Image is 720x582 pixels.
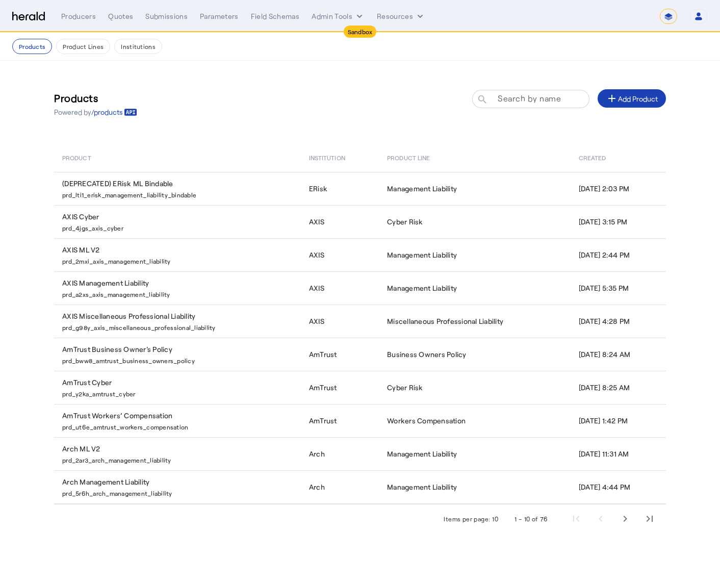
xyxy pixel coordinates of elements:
td: AmTrust Workers’ Compensation [54,404,301,437]
td: [DATE] 5:35 PM [571,271,666,305]
div: Parameters [200,11,239,21]
h3: Products [54,91,137,105]
td: [DATE] 11:31 AM [571,437,666,470]
mat-icon: add [606,92,618,105]
a: /products [91,107,137,117]
td: AmTrust [301,404,379,437]
td: [DATE] 8:24 AM [571,338,666,371]
td: AXIS [301,305,379,338]
td: Cyber Risk [379,205,571,238]
td: AmTrust Cyber [54,371,301,404]
th: Created [571,143,666,172]
p: prd_lti1_erisk_management_liability_bindable [62,189,297,199]
td: Arch [301,470,379,504]
td: ERisk [301,172,379,205]
p: prd_bww8_amtrust_business_owners_policy [62,355,297,365]
td: AXIS Management Liability [54,271,301,305]
div: 10 [492,514,498,524]
button: Last page [637,507,662,531]
button: Resources dropdown menu [377,11,425,21]
td: Workers Compensation [379,404,571,437]
td: Cyber Risk [379,371,571,404]
p: prd_2ar3_arch_management_liability [62,454,297,464]
div: Add Product [606,92,658,105]
p: prd_a2xs_axis_management_liability [62,288,297,298]
div: Field Schemas [251,11,300,21]
button: internal dropdown menu [312,11,365,21]
td: AmTrust [301,338,379,371]
td: Management Liability [379,271,571,305]
p: prd_2mxi_axis_management_liability [62,255,297,265]
td: [DATE] 8:25 AM [571,371,666,404]
div: 1 – 10 of 76 [515,514,548,524]
td: Management Liability [379,172,571,205]
div: Items per page: [444,514,490,524]
th: Product Line [379,143,571,172]
td: Management Liability [379,437,571,470]
button: Product Lines [56,39,110,54]
p: prd_4jgs_axis_cyber [62,222,297,232]
th: Institution [301,143,379,172]
mat-icon: search [472,94,490,107]
td: AXIS [301,271,379,305]
mat-label: Search by name [498,93,561,103]
p: prd_5r6h_arch_management_liability [62,487,297,497]
td: [DATE] 3:15 PM [571,205,666,238]
td: Management Liability [379,470,571,504]
div: Quotes [108,11,133,21]
td: AXIS Cyber [54,205,301,238]
td: AXIS [301,238,379,271]
button: Add Product [598,89,666,108]
th: Product [54,143,301,172]
button: Institutions [114,39,162,54]
div: Sandbox [344,26,377,38]
td: [DATE] 1:42 PM [571,404,666,437]
td: Arch Management Liability [54,470,301,504]
img: Herald Logo [12,12,45,21]
td: [DATE] 4:28 PM [571,305,666,338]
td: Business Owners Policy [379,338,571,371]
td: AXIS ML V2 [54,238,301,271]
p: prd_ut6e_amtrust_workers_compensation [62,421,297,431]
div: Producers [61,11,96,21]
td: Arch [301,437,379,470]
td: Management Liability [379,238,571,271]
button: Next page [613,507,637,531]
td: Arch ML V2 [54,437,301,470]
td: [DATE] 2:44 PM [571,238,666,271]
p: prd_g98y_axis_miscellaneous_professional_liability [62,321,297,332]
td: AmTrust [301,371,379,404]
td: Miscellaneous Professional Liability [379,305,571,338]
td: AXIS [301,205,379,238]
td: AmTrust Business Owner's Policy [54,338,301,371]
p: prd_y2ka_amtrust_cyber [62,388,297,398]
td: [DATE] 2:03 PM [571,172,666,205]
td: [DATE] 4:44 PM [571,470,666,504]
td: AXIS Miscellaneous Professional Liability [54,305,301,338]
div: Submissions [145,11,188,21]
button: Products [12,39,52,54]
p: Powered by [54,107,137,117]
td: (DEPRECATED) ERisk ML Bindable [54,172,301,205]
